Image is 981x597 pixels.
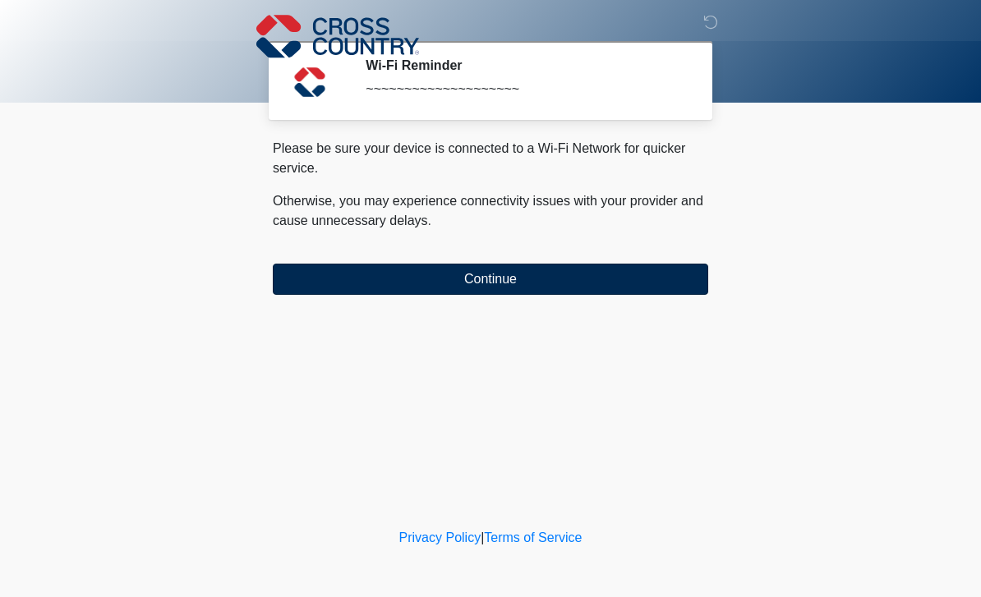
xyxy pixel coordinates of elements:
[399,530,481,544] a: Privacy Policy
[481,530,484,544] a: |
[366,80,684,99] div: ~~~~~~~~~~~~~~~~~~~~
[273,264,708,295] button: Continue
[256,12,419,60] img: Cross Country Logo
[273,191,708,231] p: Otherwise, you may experience connectivity issues with your provider and cause unnecessary delays
[484,530,582,544] a: Terms of Service
[273,139,708,178] p: Please be sure your device is connected to a Wi-Fi Network for quicker service.
[428,214,431,227] span: .
[285,57,334,107] img: Agent Avatar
